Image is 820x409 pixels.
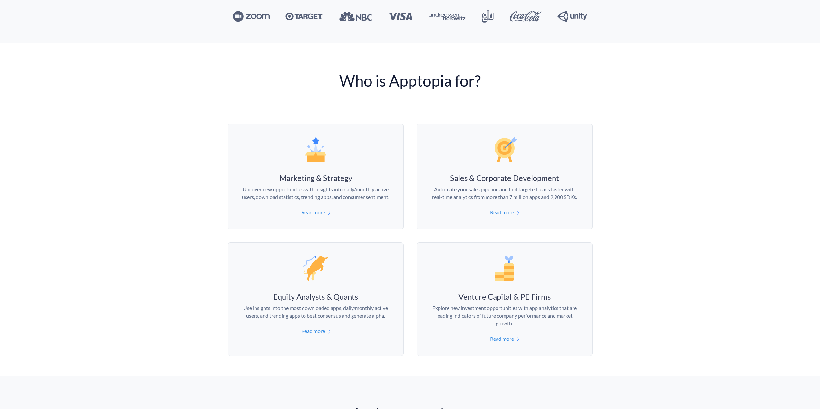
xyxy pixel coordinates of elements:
img: Andreessen_Horowitz_new_logo.svg [429,13,466,21]
img: Products%20Image_Ad-2.svg [303,256,329,281]
a: Read more [301,209,330,215]
img: NBC_logo.svg [339,12,372,21]
a: Read more [301,328,330,334]
img: Coca-Cola_logo.svg [510,11,542,22]
p: Equity Analysts & Quants [241,292,391,304]
img: Zoom_logo.svg [233,11,270,22]
img: Products%20Image_Ad.svg [303,137,329,162]
img: Target_logo.svg [285,13,323,21]
p: Venture Capital & PE Firms [430,292,579,304]
img: Visa_Inc._logo.svg [388,13,413,20]
a: Read more [490,336,519,342]
p: Explore new investment opportunities with app analytics that are leading indicators of future com... [430,304,579,327]
p: Sales & Corporate Development [430,173,579,185]
img: Products%20Image_Ad-3.svg [492,256,517,281]
img: Glu_Mobile_logo.svg [482,10,494,23]
p: Uncover new opportunities with insights into daily/monthly active users, download statistics, tre... [241,185,391,201]
img: Products%20Image_Ad.svg [492,137,517,162]
a: Read more [490,209,519,215]
p: Marketing & Strategy [241,173,391,185]
p: Use insights into the most downloaded apps, daily/monthly active users, and trending apps to beat... [241,304,391,320]
img: Unity_Technologies_logo.svg [557,11,587,22]
p: Automate your sales pipeline and find targeted leads faster with real-time analytics from more th... [430,185,579,201]
p: Who is Apptopia for? [178,71,642,90]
